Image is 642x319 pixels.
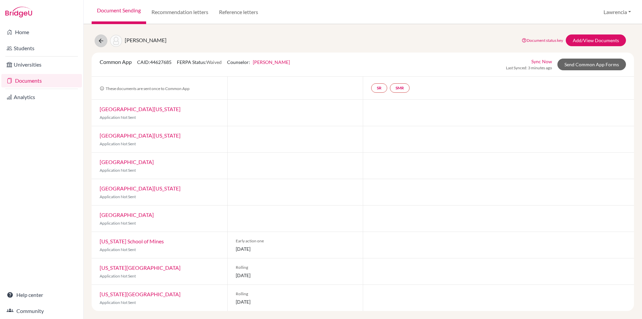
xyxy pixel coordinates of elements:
[100,185,181,191] a: [GEOGRAPHIC_DATA][US_STATE]
[601,6,634,18] button: Lawrencia
[100,212,154,218] a: [GEOGRAPHIC_DATA]
[390,83,410,93] a: SMR
[236,272,355,279] span: [DATE]
[100,141,136,146] span: Application Not Sent
[1,58,82,71] a: Universities
[137,59,172,65] span: CAID: 44627685
[100,291,181,297] a: [US_STATE][GEOGRAPHIC_DATA]
[100,132,181,139] a: [GEOGRAPHIC_DATA][US_STATE]
[100,106,181,112] a: [GEOGRAPHIC_DATA][US_STATE]
[5,7,32,17] img: Bridge-U
[236,245,355,252] span: [DATE]
[236,298,355,305] span: [DATE]
[236,264,355,270] span: Rolling
[100,247,136,252] span: Application Not Sent
[100,168,136,173] span: Application Not Sent
[100,273,136,278] span: Application Not Sent
[1,74,82,87] a: Documents
[1,25,82,39] a: Home
[100,86,190,91] span: These documents are sent once to Common App
[100,221,136,226] span: Application Not Sent
[236,238,355,244] span: Early action one
[227,59,290,65] span: Counselor:
[206,59,222,65] span: Waived
[1,304,82,318] a: Community
[566,34,626,46] a: Add/View Documents
[100,300,136,305] span: Application Not Sent
[522,38,563,43] a: Document status key
[371,83,387,93] a: SR
[125,37,167,43] span: [PERSON_NAME]
[531,58,552,65] a: Sync Now
[177,59,222,65] span: FERPA Status:
[236,291,355,297] span: Rolling
[100,159,154,165] a: [GEOGRAPHIC_DATA]
[557,59,626,70] a: Send Common App Forms
[253,59,290,65] a: [PERSON_NAME]
[100,115,136,120] span: Application Not Sent
[100,264,181,271] a: [US_STATE][GEOGRAPHIC_DATA]
[1,90,82,104] a: Analytics
[1,42,82,55] a: Students
[100,59,132,65] span: Common App
[100,238,164,244] a: [US_STATE] School of Mines
[506,65,552,71] span: Last Synced: 3 minutes ago
[1,288,82,302] a: Help center
[100,194,136,199] span: Application Not Sent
